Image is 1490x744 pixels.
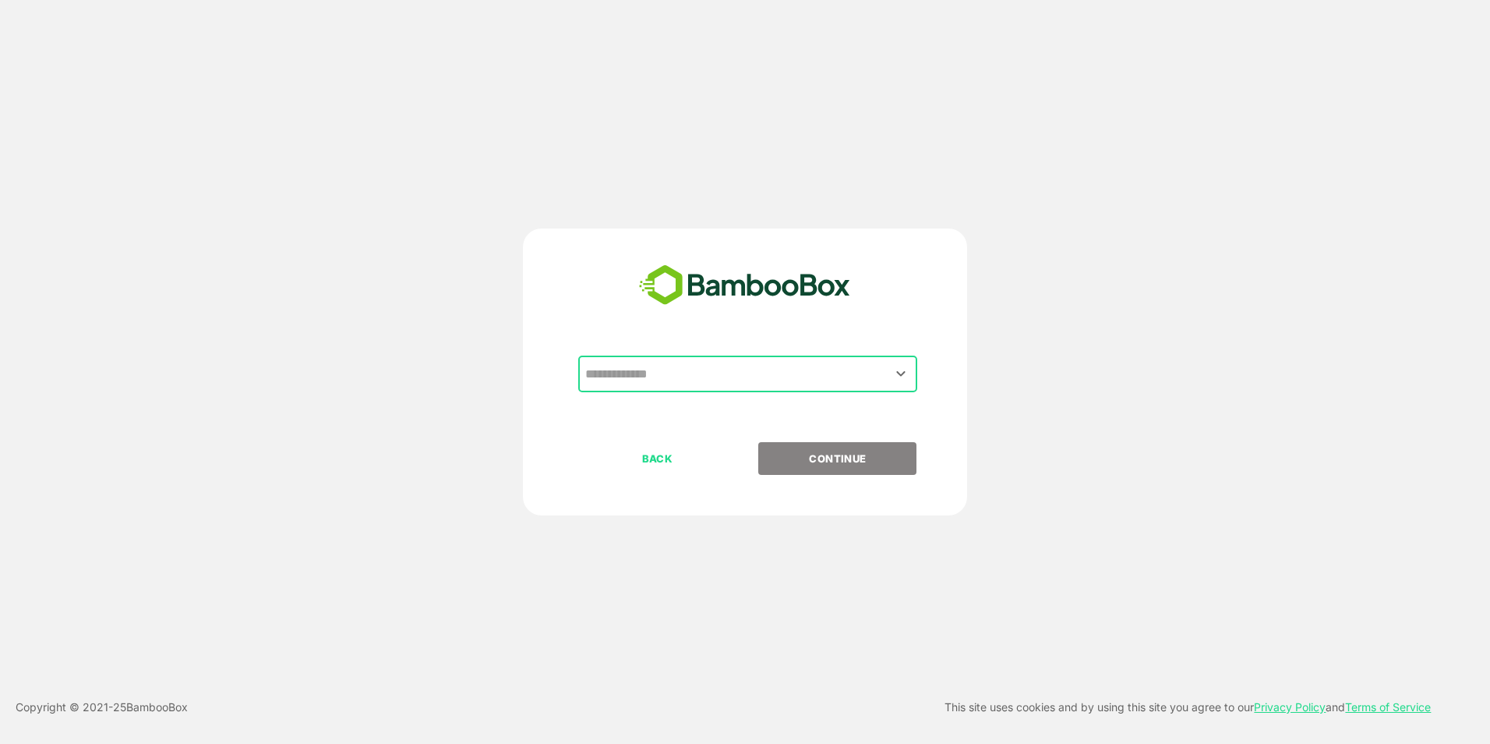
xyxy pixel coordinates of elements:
[760,450,916,467] p: CONTINUE
[630,260,859,311] img: bamboobox
[16,698,188,717] p: Copyright © 2021- 25 BambooBox
[944,698,1431,717] p: This site uses cookies and by using this site you agree to our and
[578,442,736,475] button: BACK
[1345,700,1431,714] a: Terms of Service
[758,442,916,475] button: CONTINUE
[891,363,912,384] button: Open
[1254,700,1326,714] a: Privacy Policy
[580,450,736,467] p: BACK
